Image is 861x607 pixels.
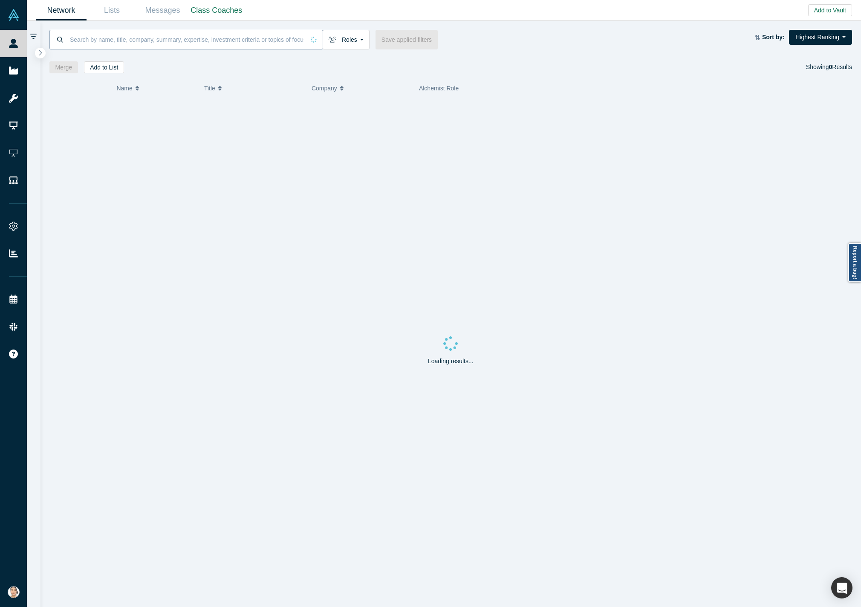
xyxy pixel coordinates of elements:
[137,0,188,20] a: Messages
[808,4,852,16] button: Add to Vault
[84,61,124,73] button: Add to List
[116,79,195,97] button: Name
[69,29,305,49] input: Search by name, title, company, summary, expertise, investment criteria or topics of focus
[323,30,370,49] button: Roles
[789,30,852,45] button: Highest Ranking
[376,30,438,49] button: Save applied filters
[829,64,832,70] strong: 0
[848,243,861,282] a: Report a bug!
[312,79,410,97] button: Company
[188,0,245,20] a: Class Coaches
[36,0,87,20] a: Network
[49,61,78,73] button: Merge
[312,79,337,97] span: Company
[204,79,215,97] span: Title
[116,79,132,97] span: Name
[8,9,20,21] img: Alchemist Vault Logo
[829,64,852,70] span: Results
[87,0,137,20] a: Lists
[8,586,20,598] img: Natasha Lowery's Account
[428,357,474,366] p: Loading results...
[806,61,852,73] div: Showing
[419,85,459,92] span: Alchemist Role
[762,34,785,40] strong: Sort by:
[204,79,303,97] button: Title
